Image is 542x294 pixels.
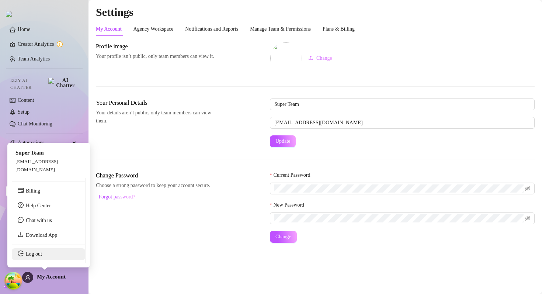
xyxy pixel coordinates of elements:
a: Chat Monitoring [18,121,52,127]
span: user [25,275,31,280]
span: Change [275,234,291,240]
a: Billing [26,188,40,194]
span: message [18,217,24,223]
a: Home [18,27,30,32]
span: Automations [18,137,70,149]
span: Your Personal Details [96,98,220,107]
img: logo.svg [6,11,12,17]
button: Update [270,135,296,147]
a: Team Analytics [18,56,50,62]
a: Help Center [26,203,51,208]
a: Log out [26,251,42,257]
li: Log out [12,248,85,260]
div: Manage Team & Permissions [250,25,311,33]
label: Current Password [270,171,315,179]
a: Setup [18,109,29,115]
button: Change [302,52,338,64]
button: Change [270,231,297,243]
a: Content [18,97,34,103]
span: Your details aren’t public, only team members can view them. [96,109,220,125]
h2: Settings [96,5,535,19]
span: Super Team [15,150,44,156]
span: [EMAIL_ADDRESS][DOMAIN_NAME] [15,159,58,172]
input: New Password [274,214,524,222]
span: Choose a strong password to keep your account secure. [96,181,220,190]
input: Current Password [274,184,524,193]
li: Billing [12,185,85,197]
span: My Account [37,274,66,280]
span: thunderbolt [10,140,15,146]
span: Change Password [96,171,220,180]
span: upload [308,55,313,60]
label: New Password [270,201,309,209]
span: eye-invisible [525,186,530,191]
span: Izzy AI Chatter [10,77,45,91]
input: Enter name [270,98,535,110]
div: Notifications and Reports [185,25,238,33]
img: AI Chatter [48,78,77,88]
span: Change [316,55,332,61]
input: Enter new email [270,117,535,129]
div: Agency Workspace [133,25,174,33]
span: Your profile isn’t public, only team members can view it. [96,52,220,60]
div: Plans & Billing [323,25,355,33]
a: Download App [26,232,57,238]
img: square-placeholder.png [270,42,302,74]
button: Open Tanstack query devtools [6,273,21,288]
span: Profile image [96,42,220,51]
span: Chat with us [26,218,52,223]
span: eye-invisible [525,216,530,221]
span: Forgot password? [98,194,135,200]
a: Creator Analytics exclamation-circle [18,38,77,50]
button: Forgot password? [96,191,138,203]
span: Update [275,138,290,144]
span: build [4,283,9,288]
div: My Account [96,25,122,33]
